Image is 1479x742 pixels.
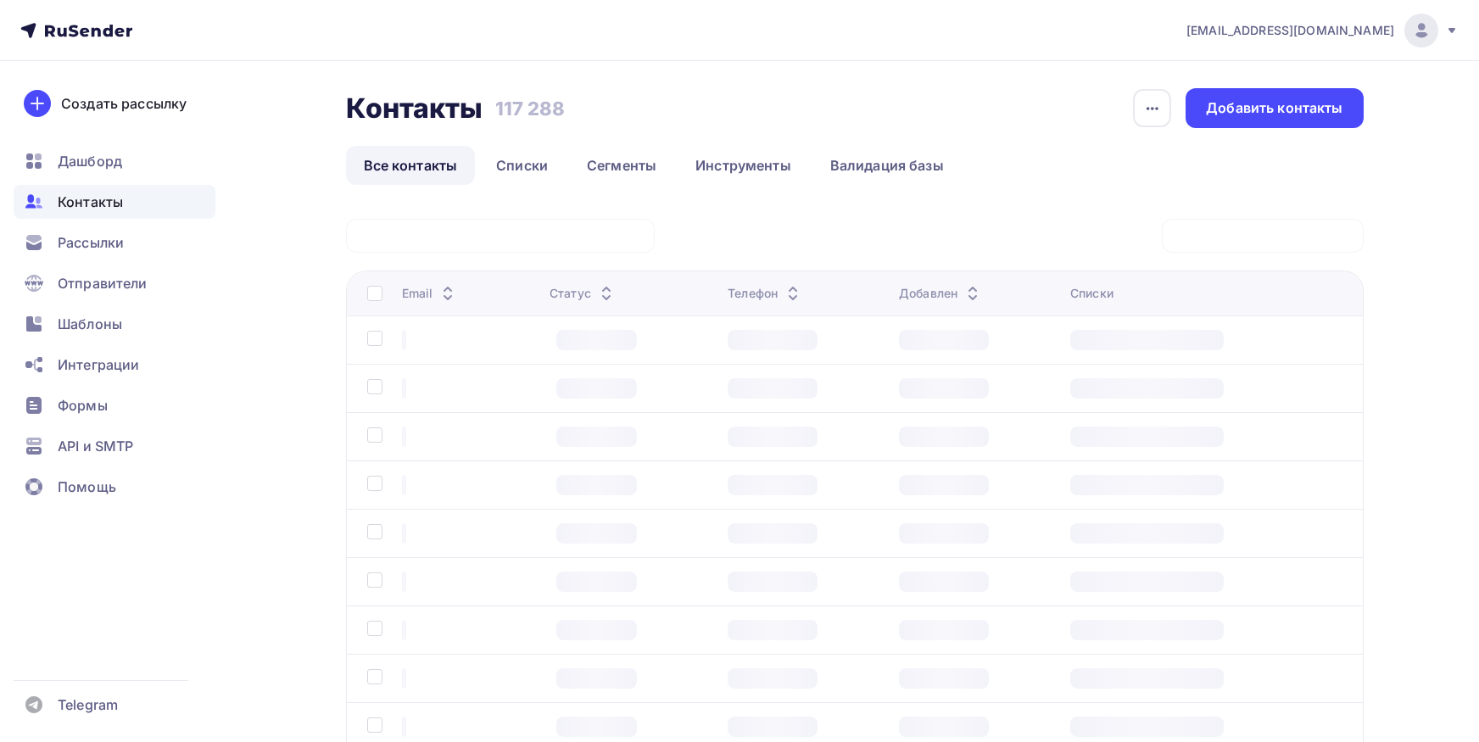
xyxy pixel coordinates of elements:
[58,232,124,253] span: Рассылки
[1186,14,1459,47] a: [EMAIL_ADDRESS][DOMAIN_NAME]
[402,285,459,302] div: Email
[478,146,566,185] a: Списки
[812,146,962,185] a: Валидация базы
[61,93,187,114] div: Создать рассылку
[346,146,476,185] a: Все контакты
[14,185,215,219] a: Контакты
[728,285,803,302] div: Телефон
[569,146,674,185] a: Сегменты
[14,144,215,178] a: Дашборд
[58,273,148,293] span: Отправители
[58,354,139,375] span: Интеграции
[14,266,215,300] a: Отправители
[1070,285,1113,302] div: Списки
[495,97,566,120] h3: 117 288
[1206,98,1342,118] div: Добавить контакты
[550,285,617,302] div: Статус
[58,192,123,212] span: Контакты
[58,477,116,497] span: Помощь
[58,314,122,334] span: Шаблоны
[14,307,215,341] a: Шаблоны
[678,146,809,185] a: Инструменты
[58,695,118,715] span: Telegram
[346,92,483,126] h2: Контакты
[58,151,122,171] span: Дашборд
[899,285,983,302] div: Добавлен
[14,388,215,422] a: Формы
[1186,22,1394,39] span: [EMAIL_ADDRESS][DOMAIN_NAME]
[58,436,133,456] span: API и SMTP
[58,395,108,416] span: Формы
[14,226,215,259] a: Рассылки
